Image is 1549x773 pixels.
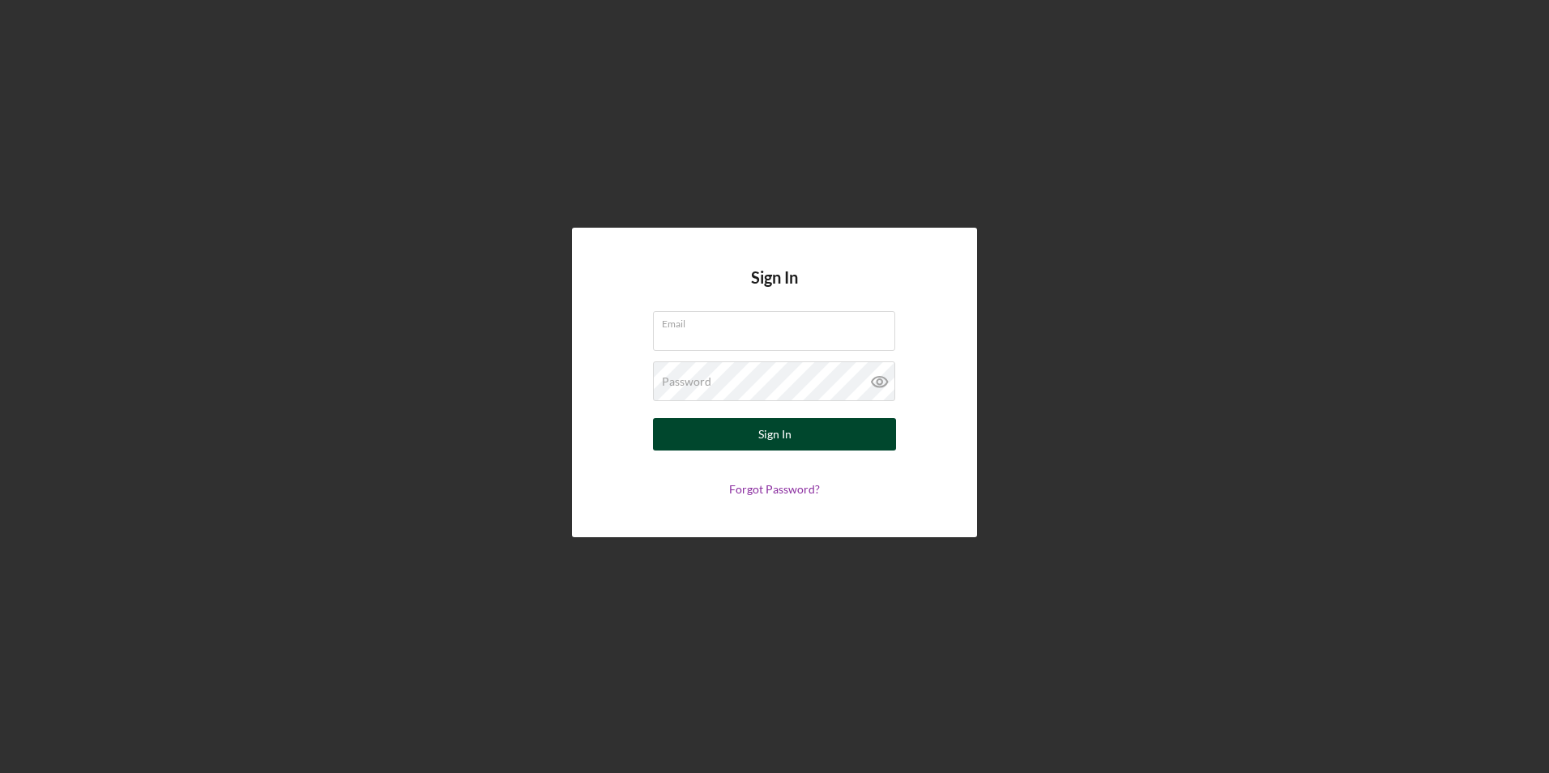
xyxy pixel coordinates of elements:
a: Forgot Password? [729,482,820,496]
h4: Sign In [751,268,798,311]
div: Sign In [758,418,792,451]
label: Email [662,312,895,330]
button: Sign In [653,418,896,451]
label: Password [662,375,711,388]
